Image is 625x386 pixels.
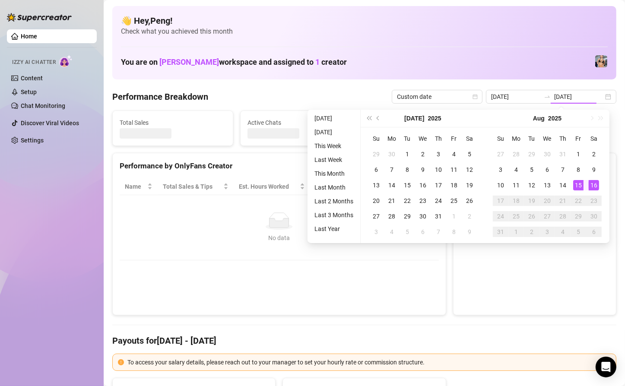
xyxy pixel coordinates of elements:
input: Start date [491,92,540,101]
span: Messages Sent [375,118,482,127]
div: Performance by OnlyFans Creator [120,160,439,172]
span: Name [125,182,146,191]
span: Active Chats [247,118,354,127]
th: Name [120,178,158,195]
a: Setup [21,89,37,95]
img: AI Chatter [59,55,73,67]
div: No data [128,233,430,243]
th: Sales / Hour [310,178,368,195]
span: Sales / Hour [315,182,356,191]
span: to [544,93,551,100]
h4: Performance Breakdown [112,91,208,103]
span: Total Sales & Tips [163,182,222,191]
a: Chat Monitoring [21,102,65,109]
span: exclamation-circle [118,359,124,365]
img: Veronica [595,55,607,67]
div: To access your salary details, please reach out to your manager to set your hourly rate or commis... [127,358,611,367]
img: logo-BBDzfeDw.svg [7,13,72,22]
div: Sales by OnlyFans Creator [460,160,609,172]
a: Home [21,33,37,40]
span: calendar [473,94,478,99]
input: End date [554,92,603,101]
span: 1 [315,57,320,66]
a: Content [21,75,43,82]
h1: You are on workspace and assigned to creator [121,57,347,67]
span: Izzy AI Chatter [12,58,56,66]
span: Check what you achieved this month [121,27,608,36]
a: Discover Viral Videos [21,120,79,127]
div: Open Intercom Messenger [596,357,616,377]
th: Total Sales & Tips [158,178,234,195]
h4: 👋 Hey, Peng ! [121,15,608,27]
span: [PERSON_NAME] [159,57,219,66]
span: Chat Conversion [373,182,426,191]
span: Total Sales [120,118,226,127]
span: Custom date [397,90,477,103]
a: Settings [21,137,44,144]
th: Chat Conversion [368,178,438,195]
h4: Payouts for [DATE] - [DATE] [112,335,616,347]
span: swap-right [544,93,551,100]
div: Est. Hours Worked [239,182,298,191]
